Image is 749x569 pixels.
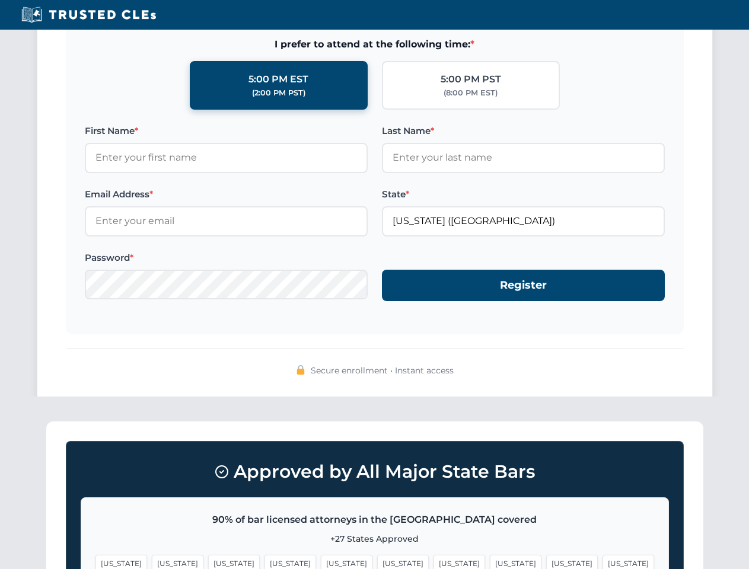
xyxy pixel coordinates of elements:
[382,143,665,172] input: Enter your last name
[382,124,665,138] label: Last Name
[382,206,665,236] input: Florida (FL)
[95,512,654,528] p: 90% of bar licensed attorneys in the [GEOGRAPHIC_DATA] covered
[441,72,501,87] div: 5:00 PM PST
[81,456,669,488] h3: Approved by All Major State Bars
[85,187,368,202] label: Email Address
[444,87,498,99] div: (8:00 PM EST)
[311,364,454,377] span: Secure enrollment • Instant access
[248,72,308,87] div: 5:00 PM EST
[382,187,665,202] label: State
[18,6,160,24] img: Trusted CLEs
[252,87,305,99] div: (2:00 PM PST)
[85,143,368,172] input: Enter your first name
[296,365,305,375] img: 🔒
[85,251,368,265] label: Password
[95,532,654,545] p: +27 States Approved
[85,206,368,236] input: Enter your email
[85,124,368,138] label: First Name
[85,37,665,52] span: I prefer to attend at the following time:
[382,270,665,301] button: Register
